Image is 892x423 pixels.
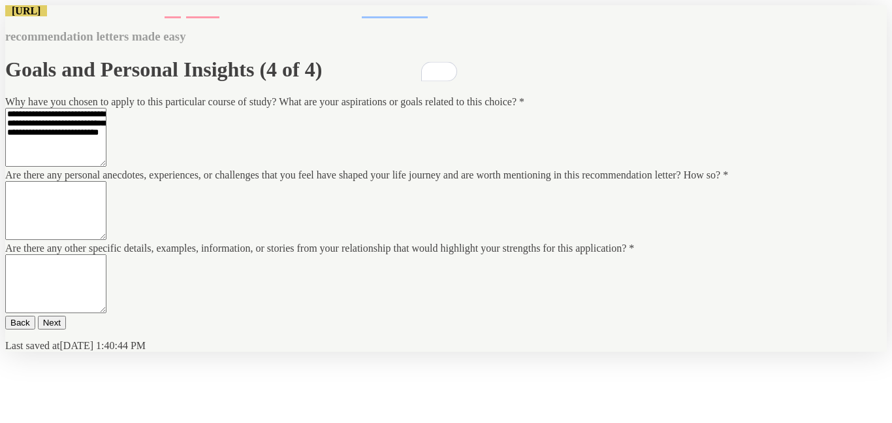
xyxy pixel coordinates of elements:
button: Back [5,316,35,330]
label: Are there any personal anecdotes, experiences, or challenges that you feel have shaped your life ... [5,169,728,180]
textarea: To enrich screen reader interactions, please activate Accessibility in Grammarly extension settings [5,108,106,167]
p: Last saved at [DATE] 1:40:44 PM [5,340,887,352]
label: Are there any other specific details, examples, information, or stories from your relationship th... [5,243,634,254]
label: Why have you chosen to apply to this particular course of study? What are your aspirations or goa... [5,96,524,107]
button: Next [38,316,66,330]
h3: recommendation letters made easy [5,29,887,44]
h1: Goals and Personal Insights (4 of 4) [5,58,887,82]
span: [URL] [5,5,47,16]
